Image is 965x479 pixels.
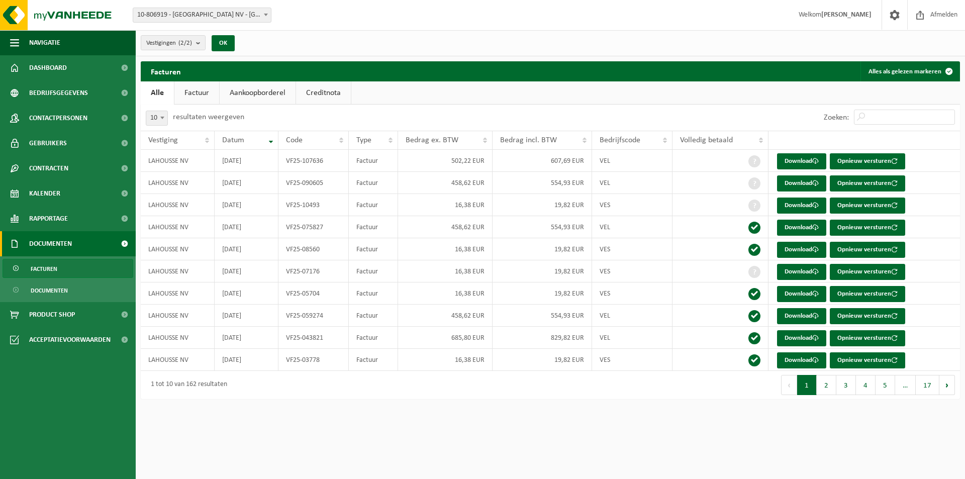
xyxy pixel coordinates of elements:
a: Download [777,308,826,324]
td: 19,82 EUR [493,194,592,216]
button: 2 [817,375,836,395]
td: Factuur [349,238,398,260]
count: (2/2) [178,40,192,46]
a: Download [777,220,826,236]
a: Facturen [3,259,133,278]
span: Contactpersonen [29,106,87,131]
td: 554,93 EUR [493,305,592,327]
button: Opnieuw versturen [830,198,905,214]
td: [DATE] [215,238,278,260]
span: … [895,375,916,395]
td: VF25-075827 [278,216,349,238]
td: VF25-05704 [278,282,349,305]
span: Navigatie [29,30,60,55]
a: Download [777,330,826,346]
td: LAHOUSSE NV [141,305,215,327]
label: Zoeken: [824,114,849,122]
td: [DATE] [215,150,278,172]
td: VES [592,238,672,260]
td: VF25-10493 [278,194,349,216]
button: Next [939,375,955,395]
span: Contracten [29,156,68,181]
a: Download [777,175,826,191]
td: VEL [592,216,672,238]
span: Kalender [29,181,60,206]
span: Facturen [31,259,57,278]
td: 458,62 EUR [398,216,493,238]
button: Opnieuw versturen [830,264,905,280]
button: Opnieuw versturen [830,153,905,169]
button: 5 [876,375,895,395]
button: 17 [916,375,939,395]
td: VES [592,282,672,305]
span: Rapportage [29,206,68,231]
button: OK [212,35,235,51]
td: VF25-043821 [278,327,349,349]
button: 1 [797,375,817,395]
td: 19,82 EUR [493,260,592,282]
a: Download [777,352,826,368]
td: VF25-090605 [278,172,349,194]
td: Factuur [349,194,398,216]
span: Type [356,136,371,144]
td: 19,82 EUR [493,349,592,371]
td: VF25-07176 [278,260,349,282]
td: [DATE] [215,216,278,238]
span: Bedrijfscode [600,136,640,144]
td: Factuur [349,172,398,194]
td: 16,38 EUR [398,349,493,371]
td: 16,38 EUR [398,282,493,305]
td: 685,80 EUR [398,327,493,349]
span: Documenten [31,281,68,300]
td: 458,62 EUR [398,305,493,327]
td: [DATE] [215,172,278,194]
a: Alle [141,81,174,105]
td: 16,38 EUR [398,238,493,260]
td: Factuur [349,260,398,282]
button: Previous [781,375,797,395]
button: 4 [856,375,876,395]
button: Opnieuw versturen [830,220,905,236]
td: [DATE] [215,282,278,305]
span: Bedrijfsgegevens [29,80,88,106]
td: 829,82 EUR [493,327,592,349]
td: LAHOUSSE NV [141,349,215,371]
span: Bedrag incl. BTW [500,136,557,144]
span: 10-806919 - LAHOUSSE NV - PASSENDALE [133,8,271,22]
td: Factuur [349,349,398,371]
td: 458,62 EUR [398,172,493,194]
td: 502,22 EUR [398,150,493,172]
span: Product Shop [29,302,75,327]
label: resultaten weergeven [173,113,244,121]
span: Gebruikers [29,131,67,156]
button: Opnieuw versturen [830,330,905,346]
td: [DATE] [215,260,278,282]
button: Opnieuw versturen [830,242,905,258]
button: 3 [836,375,856,395]
td: VEL [592,172,672,194]
a: Download [777,198,826,214]
td: Factuur [349,150,398,172]
button: Opnieuw versturen [830,286,905,302]
td: VF25-08560 [278,238,349,260]
a: Factuur [174,81,219,105]
h2: Facturen [141,61,191,81]
td: VF25-107636 [278,150,349,172]
span: Documenten [29,231,72,256]
td: Factuur [349,282,398,305]
a: Download [777,242,826,258]
button: Opnieuw versturen [830,308,905,324]
span: 10-806919 - LAHOUSSE NV - PASSENDALE [133,8,271,23]
td: VEL [592,150,672,172]
td: LAHOUSSE NV [141,238,215,260]
span: Code [286,136,303,144]
a: Creditnota [296,81,351,105]
button: Alles als gelezen markeren [860,61,959,81]
td: 554,93 EUR [493,172,592,194]
a: Download [777,153,826,169]
td: Factuur [349,327,398,349]
span: Acceptatievoorwaarden [29,327,111,352]
td: VF25-03778 [278,349,349,371]
td: Factuur [349,305,398,327]
span: Vestiging [148,136,178,144]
